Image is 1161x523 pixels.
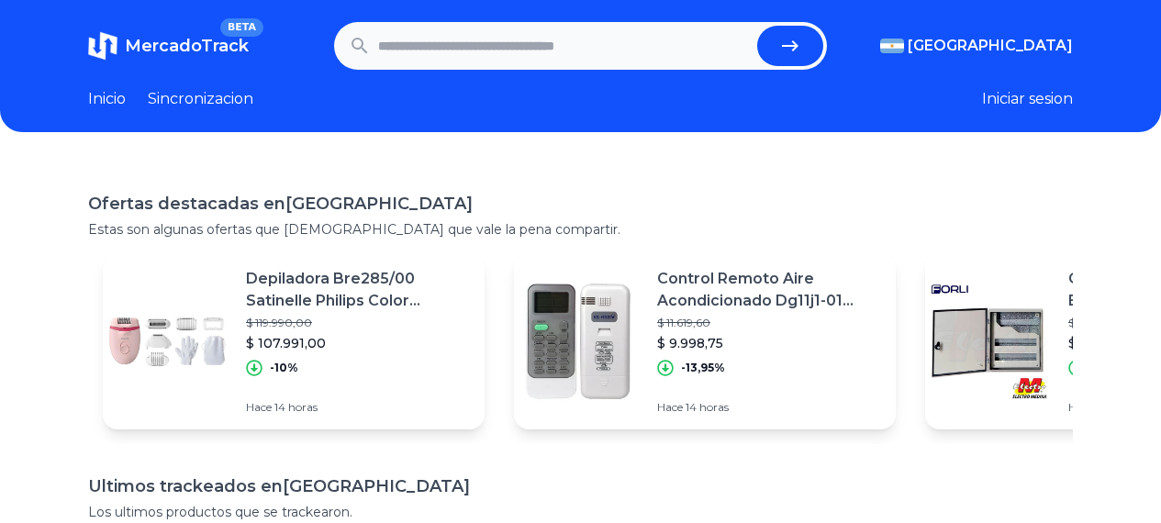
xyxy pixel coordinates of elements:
[148,88,253,110] a: Sincronizacion
[657,400,881,415] p: Hace 14 horas
[270,361,298,375] p: -10%
[657,268,881,312] p: Control Remoto Aire Acondicionado Dg11j1-01 Whirpool Sigma
[103,253,485,429] a: Featured imageDepiladora Bre285/00 Satinelle Philips Color [PERSON_NAME]$ 119.990,00$ 107.991,00-...
[88,31,249,61] a: MercadoTrackBETA
[982,88,1073,110] button: Iniciar sesion
[88,473,1073,499] h1: Ultimos trackeados en [GEOGRAPHIC_DATA]
[246,316,470,330] p: $ 119.990,00
[220,18,263,37] span: BETA
[657,334,881,352] p: $ 9.998,75
[246,334,470,352] p: $ 107.991,00
[103,277,231,406] img: Featured image
[246,400,470,415] p: Hace 14 horas
[925,277,1054,406] img: Featured image
[880,39,904,53] img: Argentina
[514,253,896,429] a: Featured imageControl Remoto Aire Acondicionado Dg11j1-01 Whirpool Sigma$ 11.619,60$ 9.998,75-13,...
[246,268,470,312] p: Depiladora Bre285/00 Satinelle Philips Color [PERSON_NAME]
[880,35,1073,57] button: [GEOGRAPHIC_DATA]
[514,277,642,406] img: Featured image
[125,36,249,56] span: MercadoTrack
[88,191,1073,217] h1: Ofertas destacadas en [GEOGRAPHIC_DATA]
[88,503,1073,521] p: Los ultimos productos que se trackearon.
[908,35,1073,57] span: [GEOGRAPHIC_DATA]
[88,220,1073,239] p: Estas son algunas ofertas que [DEMOGRAPHIC_DATA] que vale la pena compartir.
[681,361,725,375] p: -13,95%
[88,88,126,110] a: Inicio
[657,316,881,330] p: $ 11.619,60
[88,31,117,61] img: MercadoTrack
